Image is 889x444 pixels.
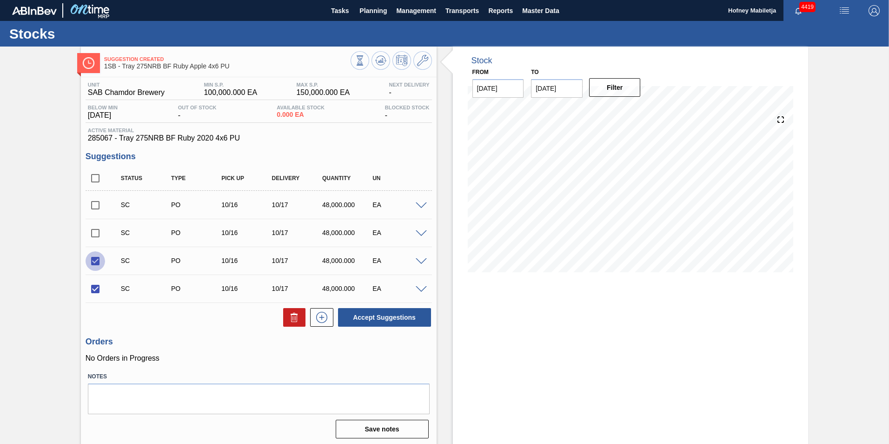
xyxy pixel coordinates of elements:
img: userActions [839,5,850,16]
div: 48,000.000 [320,229,376,236]
div: 10/16/2025 [219,257,275,264]
div: 10/16/2025 [219,285,275,292]
button: Save notes [336,420,429,438]
div: Accept Suggestions [333,307,432,328]
button: Accept Suggestions [338,308,431,327]
div: 10/16/2025 [219,201,275,209]
div: EA [370,229,426,236]
div: 10/16/2025 [219,229,275,236]
div: Purchase order [169,229,225,236]
span: Tasks [330,5,350,16]
div: - [383,105,432,120]
span: 285067 - Tray 275NRB BF Ruby 2020 4x6 PU [88,134,430,142]
span: MIN S.P. [204,82,257,87]
div: Suggestion Created [119,229,175,236]
div: New suggestion [305,308,333,327]
div: Purchase order [169,285,225,292]
div: Type [169,175,225,182]
button: Schedule Inventory [392,51,411,70]
div: Purchase order [169,257,225,264]
div: Status [119,175,175,182]
div: Suggestion Created [119,285,175,292]
span: Out Of Stock [178,105,217,110]
img: Logout [869,5,880,16]
div: - [176,105,219,120]
div: 48,000.000 [320,257,376,264]
div: Delete Suggestions [279,308,305,327]
div: 48,000.000 [320,201,376,209]
div: 10/17/2025 [270,257,326,264]
label: to [531,69,538,75]
button: Filter [589,78,641,97]
span: 1SB - Tray 275NRB BF Ruby Apple 4x6 PU [104,63,351,70]
div: Pick up [219,175,275,182]
img: TNhmsLtSVTkK8tSr43FrP2fwEKptu5GPRR3wAAAABJRU5ErkJggg== [12,7,57,15]
input: mm/dd/yyyy [472,79,524,98]
p: No Orders in Progress [86,354,432,363]
span: Available Stock [277,105,325,110]
div: 10/17/2025 [270,285,326,292]
h3: Suggestions [86,152,432,161]
div: UN [370,175,426,182]
span: MAX S.P. [296,82,350,87]
input: mm/dd/yyyy [531,79,583,98]
span: Master Data [522,5,559,16]
span: Blocked Stock [385,105,430,110]
span: 4419 [799,2,816,12]
div: Quantity [320,175,376,182]
span: Below Min [88,105,118,110]
span: Active Material [88,128,430,133]
div: 48,000.000 [320,285,376,292]
div: EA [370,201,426,209]
button: Stocks Overview [351,51,369,70]
span: Suggestion Created [104,56,351,62]
label: Notes [88,370,430,383]
div: 10/17/2025 [270,201,326,209]
button: Go to Master Data / General [413,51,432,70]
span: Planning [359,5,387,16]
span: Next Delivery [389,82,430,87]
span: 150,000.000 EA [296,88,350,97]
span: SAB Chamdor Brewery [88,88,165,97]
div: Suggestion Created [119,201,175,209]
button: Notifications [783,4,813,17]
div: Suggestion Created [119,257,175,264]
img: Ícone [83,57,94,69]
span: Transports [445,5,479,16]
span: Unit [88,82,165,87]
span: 100,000.000 EA [204,88,257,97]
h1: Stocks [9,28,174,39]
div: EA [370,257,426,264]
div: - [387,82,432,97]
div: EA [370,285,426,292]
div: 10/17/2025 [270,229,326,236]
span: Management [396,5,436,16]
div: Delivery [270,175,326,182]
button: Update Chart [372,51,390,70]
h3: Orders [86,337,432,347]
div: Purchase order [169,201,225,209]
span: 0.000 EA [277,111,325,118]
label: From [472,69,489,75]
div: Stock [471,56,492,66]
span: Reports [488,5,513,16]
span: [DATE] [88,111,118,120]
